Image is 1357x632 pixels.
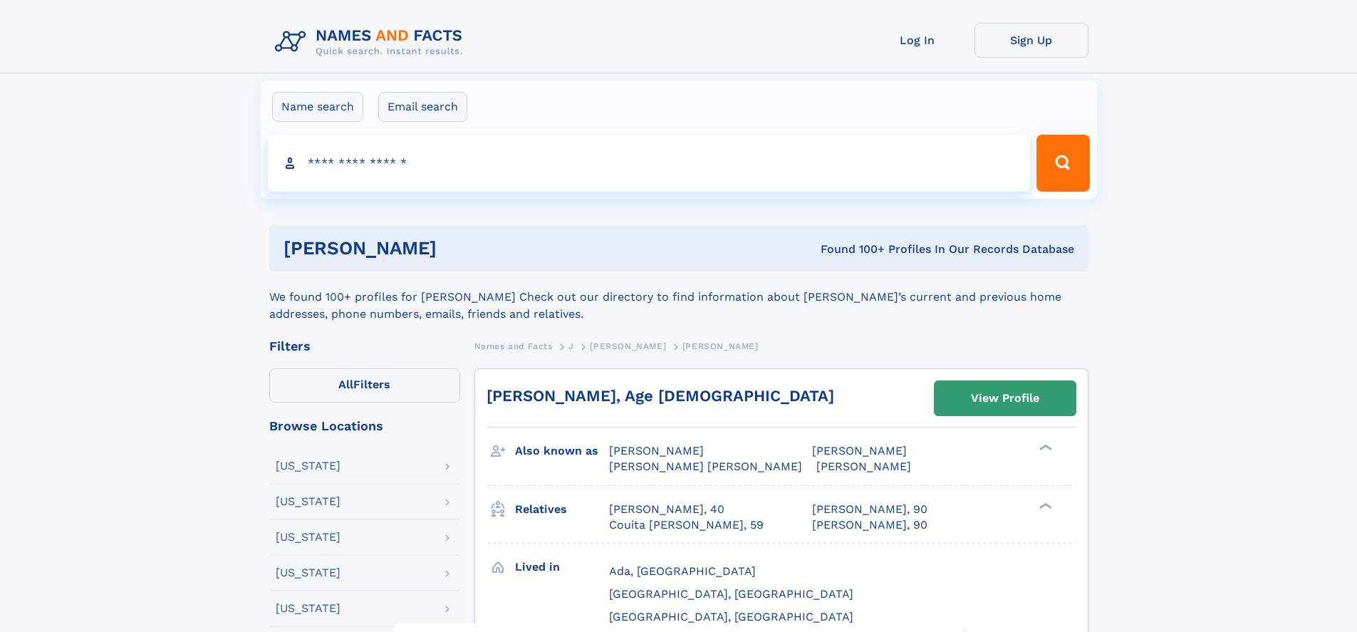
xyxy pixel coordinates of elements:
[378,92,467,122] label: Email search
[272,92,363,122] label: Name search
[974,23,1088,58] a: Sign Up
[284,239,629,257] h1: [PERSON_NAME]
[276,567,340,579] div: [US_STATE]
[515,497,609,522] h3: Relatives
[609,564,756,578] span: Ada, [GEOGRAPHIC_DATA]
[269,420,460,432] div: Browse Locations
[268,135,1031,192] input: search input
[609,460,802,473] span: [PERSON_NAME] [PERSON_NAME]
[276,532,340,543] div: [US_STATE]
[276,460,340,472] div: [US_STATE]
[487,387,834,405] a: [PERSON_NAME], Age [DEMOGRAPHIC_DATA]
[515,555,609,579] h3: Lived in
[609,517,764,533] a: Couita [PERSON_NAME], 59
[269,23,474,61] img: Logo Names and Facts
[1036,443,1053,452] div: ❯
[515,439,609,463] h3: Also known as
[812,444,907,457] span: [PERSON_NAME]
[816,460,911,473] span: [PERSON_NAME]
[812,517,927,533] a: [PERSON_NAME], 90
[474,337,553,355] a: Names and Facts
[276,496,340,507] div: [US_STATE]
[568,341,574,351] span: J
[861,23,974,58] a: Log In
[682,341,759,351] span: [PERSON_NAME]
[1036,135,1089,192] button: Search Button
[1036,501,1053,510] div: ❯
[812,502,927,517] a: [PERSON_NAME], 90
[276,603,340,614] div: [US_STATE]
[269,340,460,353] div: Filters
[609,587,853,601] span: [GEOGRAPHIC_DATA], [GEOGRAPHIC_DATA]
[971,382,1039,415] div: View Profile
[269,368,460,403] label: Filters
[269,271,1088,323] div: We found 100+ profiles for [PERSON_NAME] Check out our directory to find information about [PERSO...
[609,502,724,517] a: [PERSON_NAME], 40
[935,381,1076,415] a: View Profile
[338,378,353,391] span: All
[609,444,704,457] span: [PERSON_NAME]
[590,337,666,355] a: [PERSON_NAME]
[609,610,853,623] span: [GEOGRAPHIC_DATA], [GEOGRAPHIC_DATA]
[590,341,666,351] span: [PERSON_NAME]
[628,242,1074,257] div: Found 100+ Profiles In Our Records Database
[568,337,574,355] a: J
